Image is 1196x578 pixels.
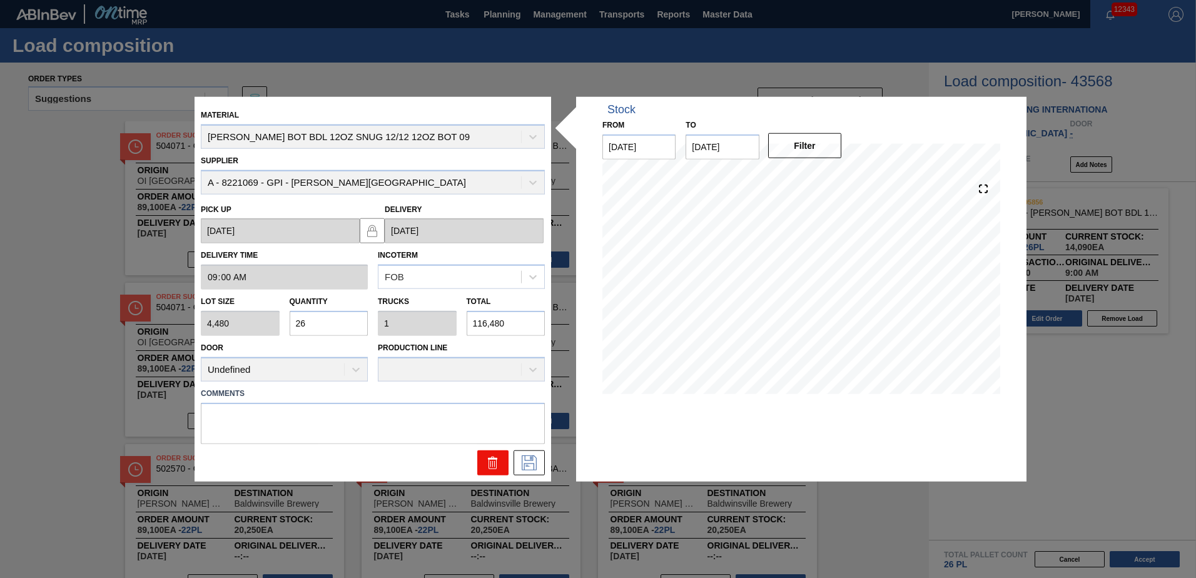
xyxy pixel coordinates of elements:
label: Quantity [290,297,328,306]
label: Pick up [201,205,231,213]
div: Delete Order [477,450,509,475]
label: to [686,121,696,129]
button: Filter [768,133,841,158]
label: Total [467,297,491,306]
input: mm/dd/yyyy [602,134,676,160]
div: Edit Order [514,450,545,475]
div: FOB [385,271,404,282]
button: locked [360,218,385,243]
label: Production Line [378,343,447,352]
label: Delivery Time [201,246,368,265]
input: mm/dd/yyyy [201,218,360,243]
label: Incoterm [378,251,418,260]
label: Supplier [201,156,238,165]
div: Stock [607,103,636,116]
label: Lot size [201,293,280,311]
label: Comments [201,384,545,402]
label: From [602,121,624,129]
input: mm/dd/yyyy [686,134,759,160]
label: Trucks [378,297,409,306]
input: mm/dd/yyyy [385,218,544,243]
label: Delivery [385,205,422,213]
img: locked [365,223,380,238]
label: Material [201,111,239,119]
label: Door [201,343,223,352]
